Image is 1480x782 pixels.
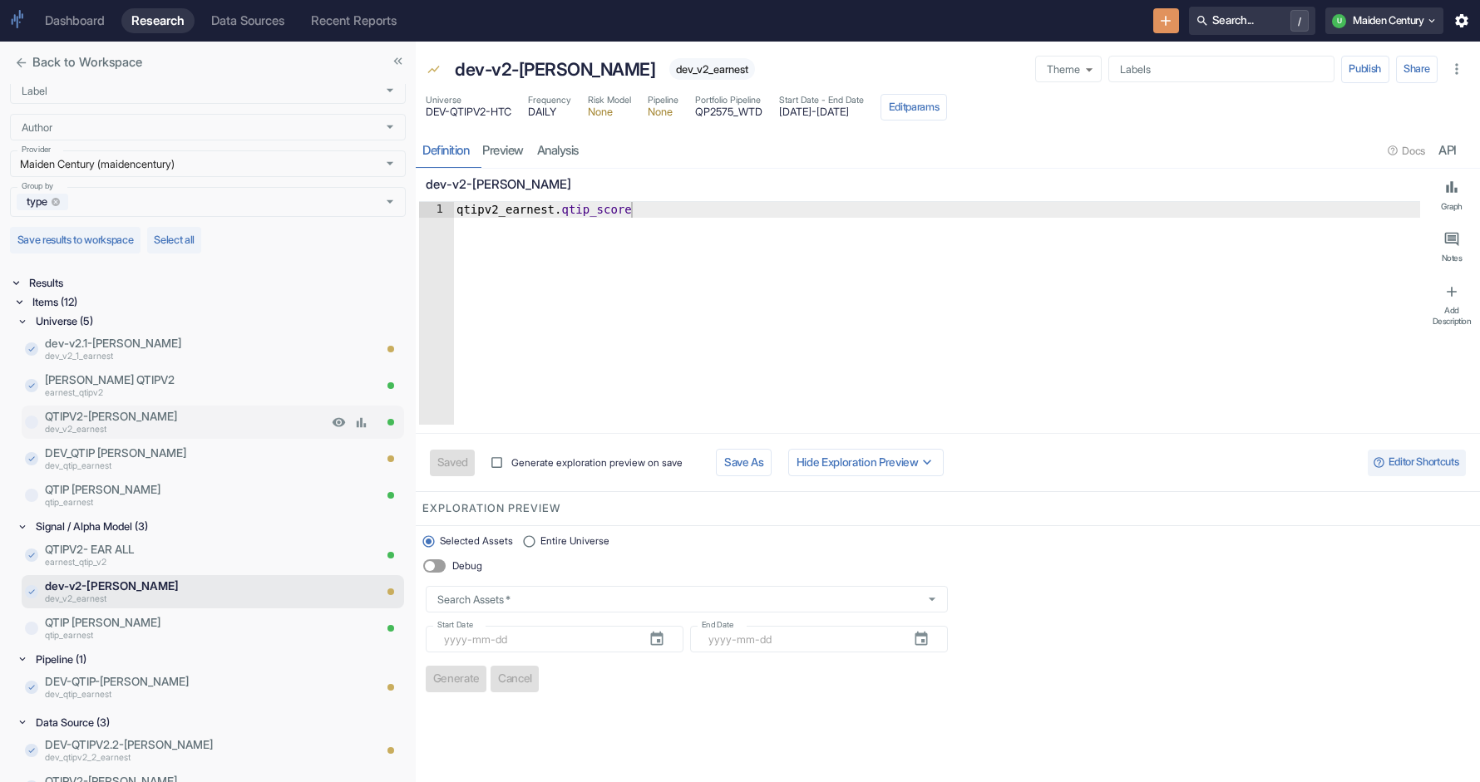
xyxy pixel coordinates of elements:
p: dev_v2_earnest [45,424,328,437]
a: View Preview [328,411,350,434]
span: DEV-QTIPV2-HTC [426,107,511,118]
label: Start Date [437,619,473,631]
label: Provider [22,144,51,155]
span: dev_v2_earnest [669,63,755,76]
p: Back to Workspace [32,53,142,71]
button: Docs [1382,138,1432,165]
span: Frequency [528,94,571,107]
div: position [426,529,623,553]
button: Search.../ [1189,7,1315,35]
button: Open [380,117,400,137]
span: [DATE] - [DATE] [779,107,864,118]
p: DEV-QTIP-[PERSON_NAME] [45,673,372,690]
span: Portfolio Pipeline [695,94,762,107]
p: dev_qtip_earnest [45,688,372,701]
p: dev-v2-[PERSON_NAME] [426,175,1413,194]
a: Research [121,8,195,33]
a: QTIP [PERSON_NAME]qtip_earnest [45,481,328,509]
span: Risk Model [588,94,631,107]
div: Add Description [1430,305,1473,326]
div: Pipeline (1) [32,650,406,669]
div: Definition [422,143,469,159]
span: DAILY [528,107,571,118]
span: Generate exploration preview on save [511,455,683,470]
button: Graph [1427,172,1477,218]
div: resource tabs [416,134,1480,168]
span: None [588,107,631,118]
button: UMaiden Century [1325,7,1443,34]
a: Data Sources [201,8,294,33]
a: Recent Reports [301,8,407,33]
span: QP2575_WTD [695,107,762,118]
button: Save As [716,449,772,477]
span: Entire Universe [540,534,609,548]
p: dev-v2-[PERSON_NAME] [45,578,328,594]
span: type [20,194,54,209]
div: Items (12) [29,293,406,312]
span: Pipeline [648,94,678,107]
div: 1 [419,202,454,218]
p: dev-v2-[PERSON_NAME] [455,57,655,83]
span: Debug [452,558,482,573]
div: Results [26,273,406,293]
input: yyyy-mm-dd [444,626,635,652]
a: DEV-QTIPV2.2-[PERSON_NAME]dev_qtipv2_2_earnest [45,736,372,765]
a: QTIPV2-[PERSON_NAME]dev_v2_earnest [45,408,328,436]
div: Universe (5) [32,312,406,331]
button: Hide Exploration Preview [788,449,943,477]
span: Universe [426,94,511,107]
div: type [17,194,68,210]
button: Publish [1341,56,1389,82]
button: Share [1396,56,1438,82]
p: earnest_qtipv2 [45,387,328,401]
p: dev-v2.1-[PERSON_NAME] [45,335,328,352]
span: Signal [427,63,441,80]
a: Dashboard [35,8,115,33]
p: QTIP [PERSON_NAME] [45,614,372,631]
button: Notes [1427,224,1477,270]
div: dev-v2-[PERSON_NAME] [451,52,660,86]
button: Save results to workspace [10,227,141,253]
p: QTIPV2-[PERSON_NAME] [45,408,328,425]
p: qtip_earnest [45,497,328,510]
a: QTIP [PERSON_NAME]qtip_earnest [45,614,372,642]
p: dev_v2_earnest [45,593,328,606]
p: dev_qtip_earnest [45,460,328,474]
div: Signal / Alpha Model (3) [32,517,406,536]
button: Open [380,81,400,101]
p: DEV_QTIP [PERSON_NAME] [45,445,328,461]
span: Exploration Preview [422,502,560,514]
button: Select all [147,227,202,253]
button: Editparams [881,94,947,120]
p: dev_qtipv2_2_earnest [45,751,372,765]
a: preview [476,134,530,168]
button: Collapse Sidebar [387,50,409,72]
button: Editor Shortcuts [1368,450,1466,476]
input: yyyy-mm-dd [708,626,900,652]
p: DEV-QTIPV2.2-[PERSON_NAME] [45,736,372,753]
p: QTIP [PERSON_NAME] [45,481,328,498]
button: close [10,52,32,74]
a: QTIPV2- EAR ALLearnest_qtip_v2 [45,541,328,569]
span: None [648,107,678,118]
div: Research [131,13,185,28]
p: [PERSON_NAME] QTIPV2 [45,371,328,388]
span: Start Date - End Date [779,94,864,107]
button: Open [922,589,942,609]
a: DEV_QTIP [PERSON_NAME]dev_qtip_earnest [45,445,328,473]
p: qtip_earnest [45,629,372,642]
a: dev-v2-[PERSON_NAME]dev_v2_earnest [45,578,328,606]
a: [PERSON_NAME] QTIPV2earnest_qtipv2 [45,371,328,400]
p: earnest_qtip_v2 [45,556,328,569]
a: DEV-QTIP-[PERSON_NAME]dev_qtip_earnest [45,673,372,701]
p: QTIPV2- EAR ALL [45,541,328,558]
button: Open [380,154,400,174]
p: dev_v2_1_earnest [45,351,328,364]
span: Selected Assets [440,534,513,548]
a: analysis [530,134,585,168]
button: New Resource [1153,8,1179,34]
div: Data Source (3) [32,713,406,732]
div: Data Sources [211,13,284,28]
a: View Analysis [350,411,372,434]
div: API [1438,143,1457,159]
